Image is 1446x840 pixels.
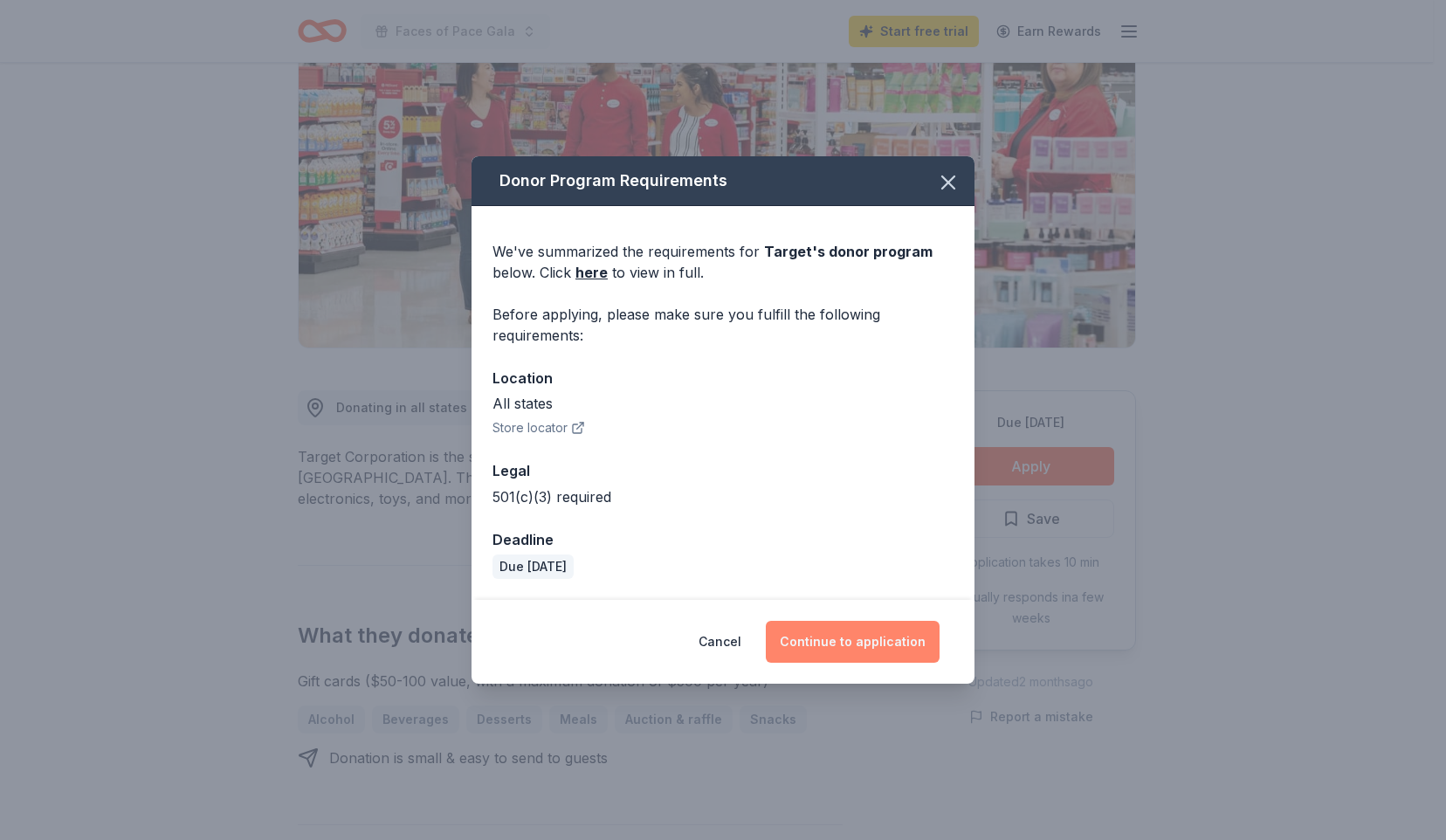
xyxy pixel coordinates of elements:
[766,621,940,663] button: Continue to application
[472,156,974,206] div: Donor Program Requirements
[492,304,954,346] div: Before applying, please make sure you fulfill the following requirements:
[575,262,608,283] a: here
[492,417,585,438] button: Store locator
[492,241,954,283] div: We've summarized the requirements for below. Click to view in full.
[699,621,741,663] button: Cancel
[492,486,954,507] div: 501(c)(3) required
[764,243,933,260] span: Target 's donor program
[492,393,954,414] div: All states
[492,459,954,482] div: Legal
[492,554,574,579] div: Due [DATE]
[492,367,954,389] div: Location
[492,528,954,551] div: Deadline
